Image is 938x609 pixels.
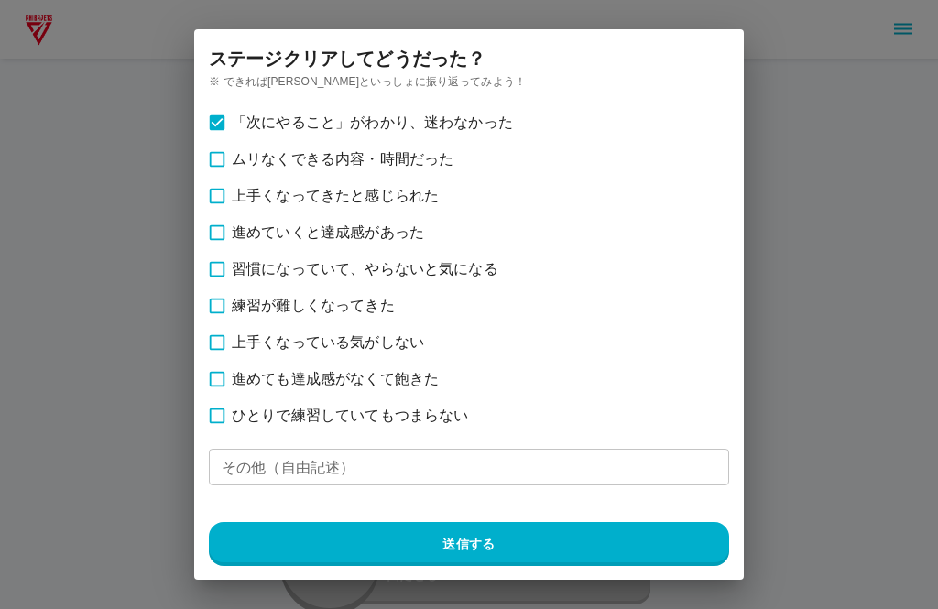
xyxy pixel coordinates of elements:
[232,258,498,280] span: 習慣になっていて、やらないと気になる
[232,222,424,244] span: 進めていくと達成感があった
[187,29,744,88] h2: ステージ クリアしてどうだった？
[232,368,439,390] span: 進めても達成感がなくて飽きた
[232,332,424,353] span: 上手くなっている気がしない
[232,112,513,134] span: 「次にやること」がわかり、迷わなかった
[232,185,439,207] span: 上手くなってきたと感じられた
[232,295,395,317] span: 練習が難しくなってきた
[209,73,729,90] p: ※ できれば[PERSON_NAME]といっしょに振り返ってみよう！
[232,148,453,170] span: ムリなくできる内容・時間だった
[209,522,729,566] button: 送信する
[232,405,468,427] span: ひとりで練習していてもつまらない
